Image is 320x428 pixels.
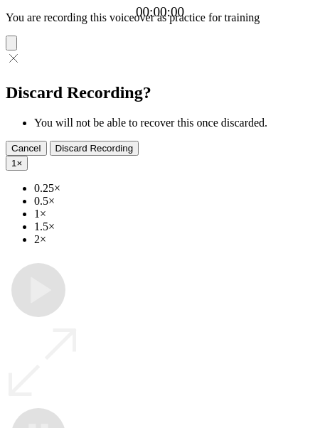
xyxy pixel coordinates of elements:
button: Cancel [6,141,47,156]
li: 1× [34,208,314,220]
li: 2× [34,233,314,246]
span: 1 [11,158,16,168]
li: 0.25× [34,182,314,195]
li: 1.5× [34,220,314,233]
p: You are recording this voiceover as practice for training [6,11,314,24]
button: 1× [6,156,28,171]
li: 0.5× [34,195,314,208]
button: Discard Recording [50,141,139,156]
h2: Discard Recording? [6,83,314,102]
li: You will not be able to recover this once discarded. [34,117,314,129]
a: 00:00:00 [136,4,184,20]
